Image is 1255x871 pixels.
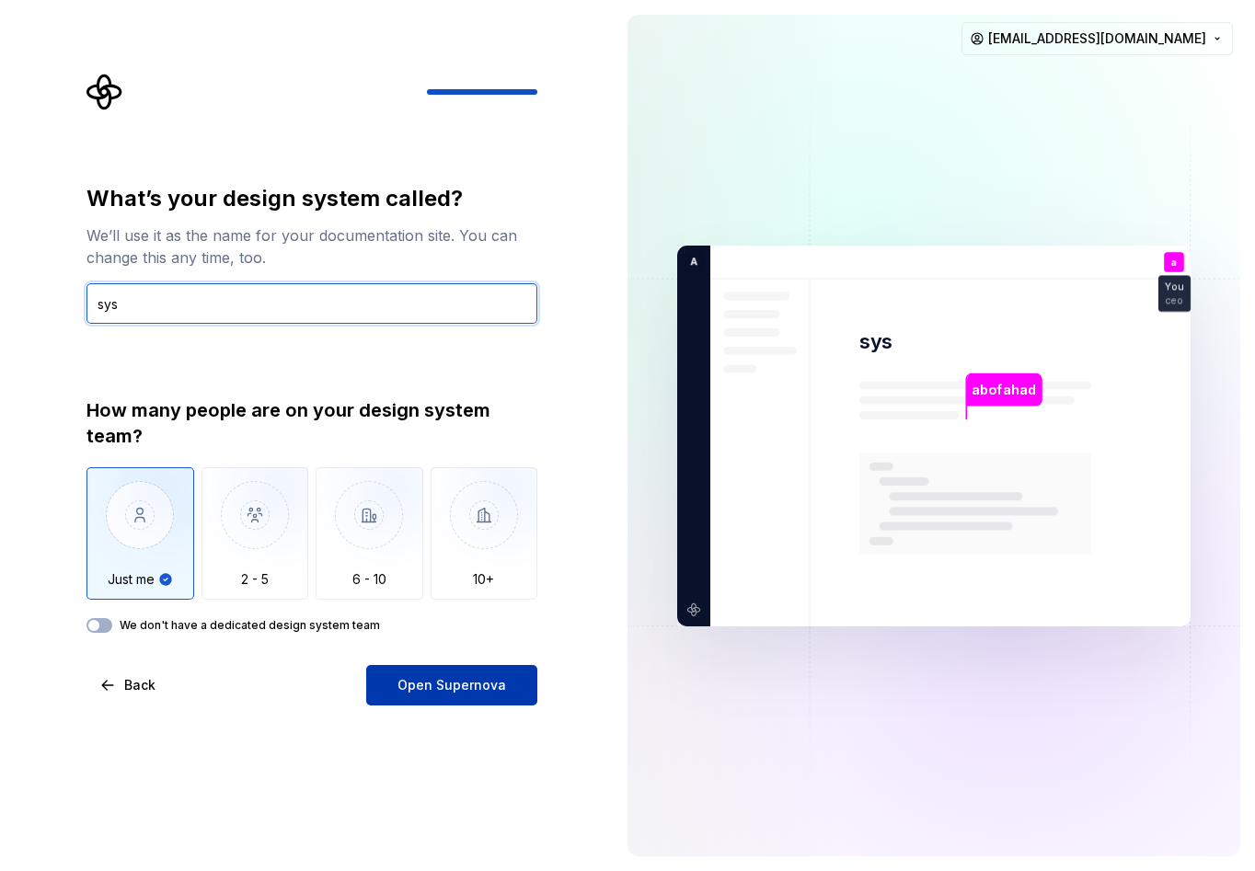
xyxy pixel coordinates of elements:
p: ceo [1165,295,1184,305]
svg: Supernova Logo [86,74,123,110]
p: You [1165,281,1183,292]
label: We don't have a dedicated design system team [120,618,380,633]
span: Open Supernova [397,676,506,694]
p: a [1171,257,1177,267]
span: [EMAIL_ADDRESS][DOMAIN_NAME] [988,29,1206,48]
button: [EMAIL_ADDRESS][DOMAIN_NAME] [961,22,1233,55]
p: sys [859,328,892,355]
p: A [684,253,697,269]
input: Design system name [86,283,537,324]
div: We’ll use it as the name for your documentation site. You can change this any time, too. [86,224,537,269]
div: How many people are on your design system team? [86,397,537,449]
p: abofahad [972,379,1035,399]
span: Back [124,676,155,694]
div: What’s your design system called? [86,184,537,213]
button: Open Supernova [366,665,537,705]
button: Back [86,665,171,705]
